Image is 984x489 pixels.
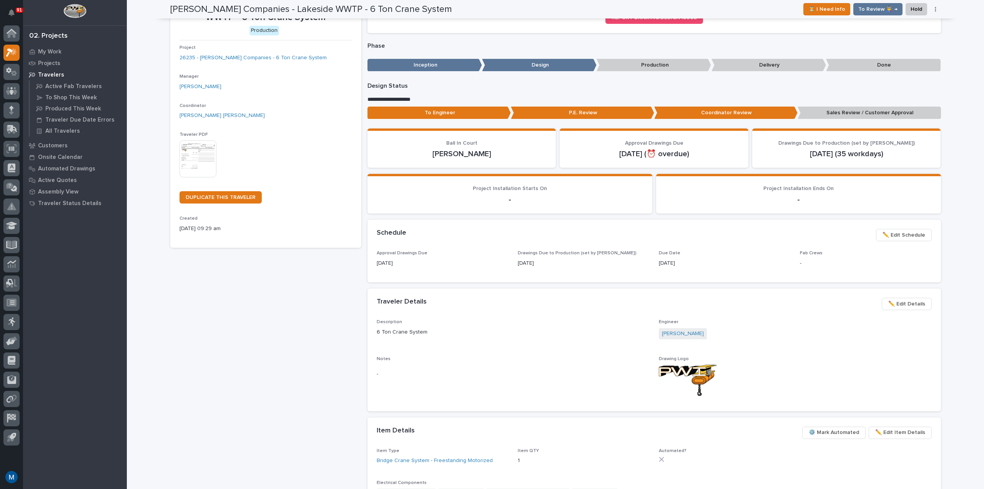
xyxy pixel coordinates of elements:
p: Assembly View [38,189,78,195]
button: ✏️ Edit Schedule [876,229,932,241]
span: DUPLICATE THIS TRAVELER [186,195,256,200]
span: Due Date [659,251,680,255]
a: To Shop This Week [30,92,127,103]
p: Travelers [38,72,64,78]
a: Automated Drawings [23,163,127,174]
p: Delivery [711,59,826,72]
span: Coordinator [180,103,206,108]
a: [PERSON_NAME] [180,83,221,91]
button: ✏️ Edit Item Details [869,427,932,439]
a: Assembly View [23,186,127,197]
h2: [PERSON_NAME] Companies - Lakeside WWTP - 6 Ton Crane System [170,4,452,15]
p: [PERSON_NAME] [377,149,547,159]
a: Active Fab Travelers [30,81,127,92]
a: Onsite Calendar [23,151,127,163]
button: ✏️ Edit Details [882,298,932,310]
p: [DATE] [377,259,509,267]
button: ⏳ I Need Info [803,3,850,15]
span: Drawings Due to Production (set by [PERSON_NAME]) [518,251,637,255]
p: - [800,259,932,267]
p: Onsite Calendar [38,154,83,161]
span: Project [180,45,196,50]
span: Item QTY [518,449,539,453]
p: 6 Ton Crane System [377,328,650,336]
p: Automated Drawings [38,165,95,172]
p: [DATE] (35 workdays) [761,149,932,159]
span: Project Installation Starts On [473,186,547,191]
p: Phase [367,42,941,50]
span: Traveler PDF [180,132,208,137]
p: Coordinator Review [654,107,798,119]
a: 26235 - [PERSON_NAME] Companies - 6 Ton Crane System [180,54,327,62]
span: ✏️ Edit Item Details [875,428,925,437]
p: - [665,195,932,204]
div: 02. Projects [29,32,68,40]
span: Automated? [659,449,686,453]
p: All Travelers [45,128,80,135]
h2: Item Details [377,427,415,435]
span: Item Type [377,449,399,453]
a: Active Quotes [23,174,127,186]
span: Hold [911,5,922,14]
h2: Schedule [377,229,406,237]
span: Drawings Due to Production (set by [PERSON_NAME]) [778,140,915,146]
div: Notifications91 [10,9,20,22]
a: [PERSON_NAME] [662,330,704,338]
p: Design Status [367,82,941,90]
p: Projects [38,60,60,67]
span: Created [180,216,198,221]
p: Customers [38,142,68,149]
span: Fab Crews [800,251,823,255]
p: - [377,195,643,204]
span: Ball In Court [446,140,477,146]
a: Traveler Status Details [23,197,127,209]
div: Production [249,26,279,35]
a: Produced This Week [30,103,127,114]
a: Bridge Crane System - Freestanding Motorized [377,457,493,465]
span: Approval Drawings Due [377,251,427,255]
p: [DATE] [518,259,650,267]
span: Manager [180,74,199,79]
span: ⚙️ Mark Automated [809,428,859,437]
span: Engineer [659,320,678,324]
p: My Work [38,48,61,55]
p: 1 [518,457,650,465]
p: - [377,370,650,378]
h2: Traveler Details [377,298,427,306]
button: users-avatar [3,469,20,485]
a: My Work [23,46,127,57]
p: Traveler Status Details [38,200,101,207]
span: Project Installation Ends On [763,186,834,191]
span: Drawing Logo [659,357,689,361]
img: KtXTpNmWlzxpDwY7dOMcHUGeyh9SpHs_6bU5dRG6S3M [659,365,716,396]
img: Workspace Logo [63,4,86,18]
a: Customers [23,140,127,151]
button: Notifications [3,5,20,21]
span: To Review 👨‍🏭 → [858,5,898,14]
span: Notes [377,357,391,361]
a: DUPLICATE THIS TRAVELER [180,191,262,204]
p: 91 [17,7,22,13]
a: Projects [23,57,127,69]
a: All Travelers [30,125,127,136]
p: Sales Review / Customer Approval [798,107,941,119]
button: To Review 👨‍🏭 → [853,3,903,15]
p: [DATE] (⏰ overdue) [569,149,739,159]
p: Produced This Week [45,105,101,112]
span: Approval Drawings Due [625,140,683,146]
a: Travelers [23,69,127,80]
span: ✏️ Edit Schedule [883,230,925,240]
p: Inception [367,59,482,72]
span: Description [377,320,402,324]
p: Production [597,59,711,72]
p: P.E. Review [511,107,654,119]
p: Design [482,59,597,72]
p: Active Quotes [38,177,77,184]
p: Done [826,59,941,72]
span: ✏️ Edit Details [888,299,925,309]
a: [PERSON_NAME] [PERSON_NAME] [180,112,265,120]
a: Traveler Due Date Errors [30,114,127,125]
button: Hold [906,3,927,15]
p: [DATE] [659,259,791,267]
p: Active Fab Travelers [45,83,102,90]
